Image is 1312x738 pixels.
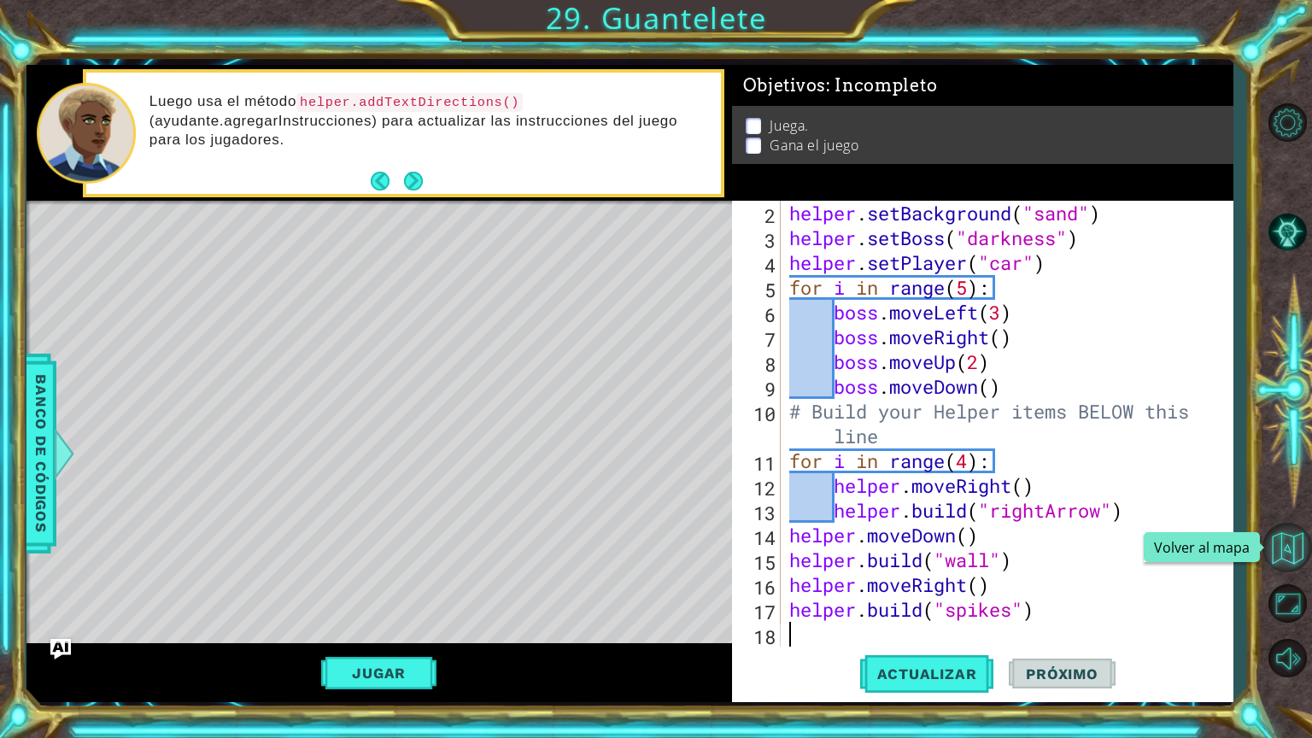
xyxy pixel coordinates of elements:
[735,600,781,624] div: 17
[1144,532,1260,562] div: Volver al mapa
[371,172,404,190] button: Back
[735,451,781,476] div: 11
[296,93,523,112] code: helper.addTextDirections()
[1262,207,1312,256] button: Pista IA
[403,172,423,191] button: Next
[735,377,781,401] div: 9
[735,278,781,302] div: 5
[735,401,781,451] div: 10
[27,365,55,542] span: Banco de códigos
[770,116,808,135] p: Juega.
[149,92,710,149] p: Luego usa el método (ayudante.agregarInstrucciones) para actualizar las instrucciones del juego p...
[1262,634,1312,683] button: Sonido apagado
[321,657,436,689] button: Jugar
[735,501,781,525] div: 13
[1262,520,1312,577] a: Volver al mapa
[735,550,781,575] div: 15
[1262,523,1312,572] button: Volver al mapa
[735,525,781,550] div: 14
[735,302,781,327] div: 6
[26,201,816,704] div: Level Map
[735,575,781,600] div: 16
[735,327,781,352] div: 7
[860,665,994,682] span: Actualizar
[735,203,781,228] div: 2
[735,228,781,253] div: 3
[735,352,781,377] div: 8
[1009,665,1115,682] span: Próximo
[735,253,781,278] div: 4
[826,75,937,96] span: : Incompleto
[735,624,781,649] div: 18
[50,639,71,659] button: Ask AI
[1009,648,1115,699] button: Próximo
[743,75,938,97] span: Objetivos
[1262,97,1312,147] button: Opciones de nivel
[1262,579,1312,629] button: Maximizar navegador
[735,476,781,501] div: 12
[860,648,994,699] button: Actualizar
[770,136,858,155] p: Gana el juego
